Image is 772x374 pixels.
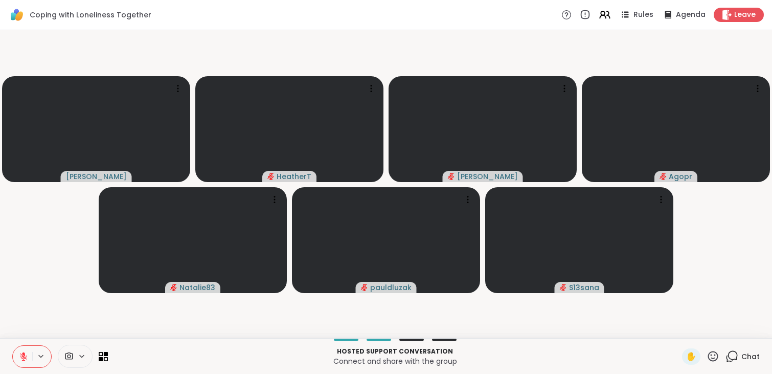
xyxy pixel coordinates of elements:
span: ✋ [686,350,696,363]
span: audio-muted [660,173,667,180]
span: Agenda [676,10,706,20]
span: Natalie83 [179,282,215,293]
span: audio-muted [560,284,567,291]
img: ShareWell Logomark [8,6,26,24]
span: Rules [633,10,653,20]
span: audio-muted [170,284,177,291]
span: Leave [734,10,756,20]
p: Hosted support conversation [114,347,676,356]
p: Connect and share with the group [114,356,676,366]
span: Coping with Loneliness Together [30,10,151,20]
span: [PERSON_NAME] [457,171,518,182]
span: Chat [741,351,760,362]
span: Agopr [669,171,692,182]
span: audio-muted [448,173,455,180]
span: audio-muted [361,284,368,291]
span: [PERSON_NAME] [66,171,127,182]
span: HeatherT [277,171,311,182]
span: pauldluzak [370,282,412,293]
span: audio-muted [267,173,275,180]
span: S13sana [569,282,599,293]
